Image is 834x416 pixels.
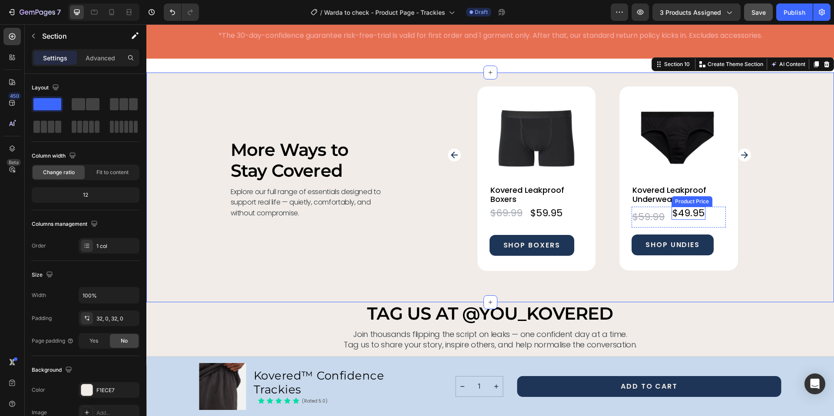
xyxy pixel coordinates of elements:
[323,352,344,372] input: quantity
[343,160,437,181] h2: Kovered Leakproof Boxers
[57,7,61,17] p: 7
[96,51,146,57] div: Keywords by Traffic
[121,337,128,345] span: No
[383,182,417,195] div: $59.95
[32,269,55,281] div: Size
[23,23,96,30] div: Domain: [DOMAIN_NAME]
[7,159,21,166] div: Beta
[89,337,98,345] span: Yes
[475,8,488,16] span: Draft
[84,162,235,194] span: Explore our full range of essentials designed to support real life — quietly, comfortably, and wi...
[32,364,74,376] div: Background
[744,3,773,21] button: Save
[660,8,721,17] span: 3 products assigned
[344,352,357,372] button: increment
[320,8,322,17] span: /
[32,291,46,299] div: Width
[42,31,113,41] p: Section
[592,124,605,137] button: Carousel Next Arrow
[561,36,617,44] p: Create Theme Section
[32,82,61,94] div: Layout
[525,182,559,195] div: $49.95
[96,242,137,250] div: 1 col
[96,386,137,394] div: F1ECE7
[485,186,519,199] div: $59.99
[1,315,687,325] p: Tag us to share your story, inspire others, and help normalise the conversation.
[499,216,553,225] div: SHOP UNDIES
[156,374,181,380] p: (Rated 5.0)
[14,23,21,30] img: website_grey.svg
[371,352,635,373] button: Add to Cart
[32,337,74,345] div: Page padding
[784,8,805,17] div: Publish
[96,168,129,176] span: Fit to content
[23,50,30,57] img: tab_domain_overview_orange.svg
[8,92,21,99] div: 450
[24,14,43,21] div: v 4.0.25
[343,182,377,195] div: $69.99
[79,287,139,303] input: Auto
[343,73,437,153] a: Kovered Leakproof Boxers
[301,124,314,137] button: Carousel Back Arrow
[32,218,99,230] div: Columns management
[11,7,676,16] p: *The 30-day-confidence guarantee risk-free-trial is valid for first order and 1 garment only. Aft...
[485,210,567,231] button: SHOP UNDIES
[474,358,531,366] div: Add to Cart
[516,36,545,44] div: Section 10
[164,3,199,21] div: Undo/Redo
[33,51,78,57] div: Domain Overview
[86,53,115,63] p: Advanced
[652,3,741,21] button: 3 products assigned
[804,373,825,394] div: Open Intercom Messenger
[43,168,75,176] span: Change ratio
[485,160,579,181] h2: Kovered Leakproof Underwear
[776,3,813,21] button: Publish
[485,73,579,153] a: Kovered Leakproof Underwear
[1,305,687,315] p: Join thousands flipping the script on leaks — one confident day at a time.
[43,53,67,63] p: Settings
[343,211,428,231] button: SHOP BOXERS
[32,150,78,162] div: Column width
[3,3,65,21] button: 7
[357,217,414,225] div: SHOP BOXERS
[96,315,137,323] div: 32, 0, 32, 0
[751,9,766,16] span: Save
[622,35,661,45] button: AI Content
[14,14,21,21] img: logo_orange.svg
[324,8,445,17] span: Warda to check - Product Page - Trackies
[310,352,323,372] button: decrement
[32,242,46,250] div: Order
[86,50,93,57] img: tab_keywords_by_traffic_grey.svg
[527,173,564,181] div: Product Price
[33,189,138,201] div: 12
[32,386,45,394] div: Color
[146,24,834,416] iframe: To enrich screen reader interactions, please activate Accessibility in Grammarly extension settings
[83,114,228,158] h2: More Ways to Stay Covered
[32,314,52,322] div: Padding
